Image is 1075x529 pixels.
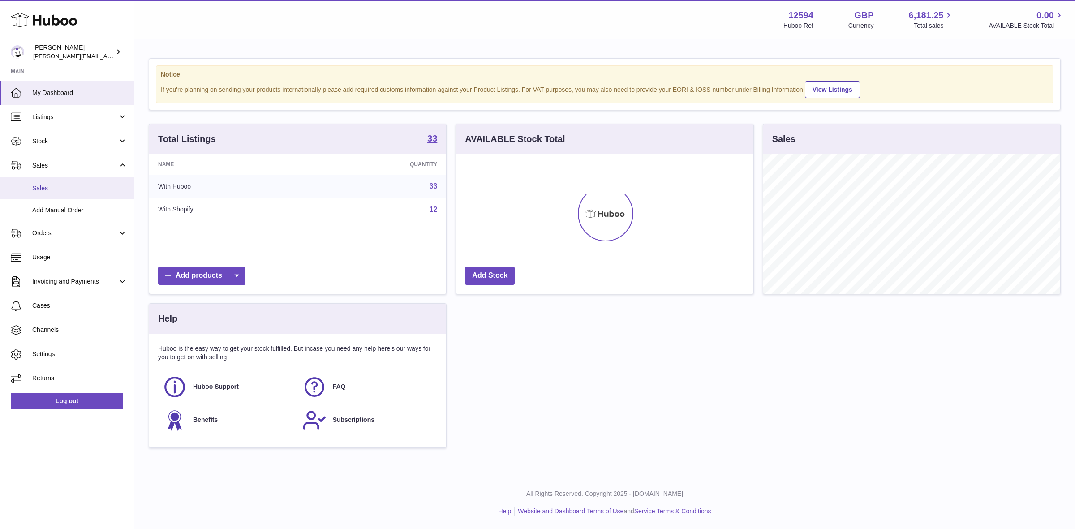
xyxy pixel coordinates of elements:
[32,206,127,215] span: Add Manual Order
[161,80,1049,98] div: If you're planning on sending your products internationally please add required customs informati...
[310,154,447,175] th: Quantity
[634,507,711,515] a: Service Terms & Conditions
[32,277,118,286] span: Invoicing and Payments
[193,383,239,391] span: Huboo Support
[158,313,177,325] h3: Help
[302,408,433,432] a: Subscriptions
[909,9,944,22] span: 6,181.25
[149,154,310,175] th: Name
[909,9,954,30] a: 6,181.25 Total sales
[32,89,127,97] span: My Dashboard
[158,267,245,285] a: Add products
[32,326,127,334] span: Channels
[518,507,623,515] a: Website and Dashboard Terms of Use
[149,175,310,198] td: With Huboo
[430,182,438,190] a: 33
[142,490,1068,498] p: All Rights Reserved. Copyright 2025 - [DOMAIN_NAME]
[32,301,127,310] span: Cases
[427,134,437,143] strong: 33
[11,393,123,409] a: Log out
[515,507,711,516] li: and
[989,9,1064,30] a: 0.00 AVAILABLE Stock Total
[149,198,310,221] td: With Shopify
[805,81,860,98] a: View Listings
[158,344,437,361] p: Huboo is the easy way to get your stock fulfilled. But incase you need any help here's our ways f...
[33,43,114,60] div: [PERSON_NAME]
[11,45,24,59] img: owen@wearemakewaves.com
[32,229,118,237] span: Orders
[989,22,1064,30] span: AVAILABLE Stock Total
[430,206,438,213] a: 12
[1036,9,1054,22] span: 0.00
[32,350,127,358] span: Settings
[163,375,293,399] a: Huboo Support
[32,253,127,262] span: Usage
[33,52,180,60] span: [PERSON_NAME][EMAIL_ADDRESS][DOMAIN_NAME]
[333,383,346,391] span: FAQ
[158,133,216,145] h3: Total Listings
[32,137,118,146] span: Stock
[788,9,813,22] strong: 12594
[848,22,874,30] div: Currency
[32,161,118,170] span: Sales
[161,70,1049,79] strong: Notice
[465,267,515,285] a: Add Stock
[302,375,433,399] a: FAQ
[499,507,512,515] a: Help
[32,374,127,383] span: Returns
[333,416,374,424] span: Subscriptions
[427,134,437,145] a: 33
[193,416,218,424] span: Benefits
[163,408,293,432] a: Benefits
[32,113,118,121] span: Listings
[854,9,873,22] strong: GBP
[465,133,565,145] h3: AVAILABLE Stock Total
[772,133,795,145] h3: Sales
[914,22,954,30] span: Total sales
[783,22,813,30] div: Huboo Ref
[32,184,127,193] span: Sales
